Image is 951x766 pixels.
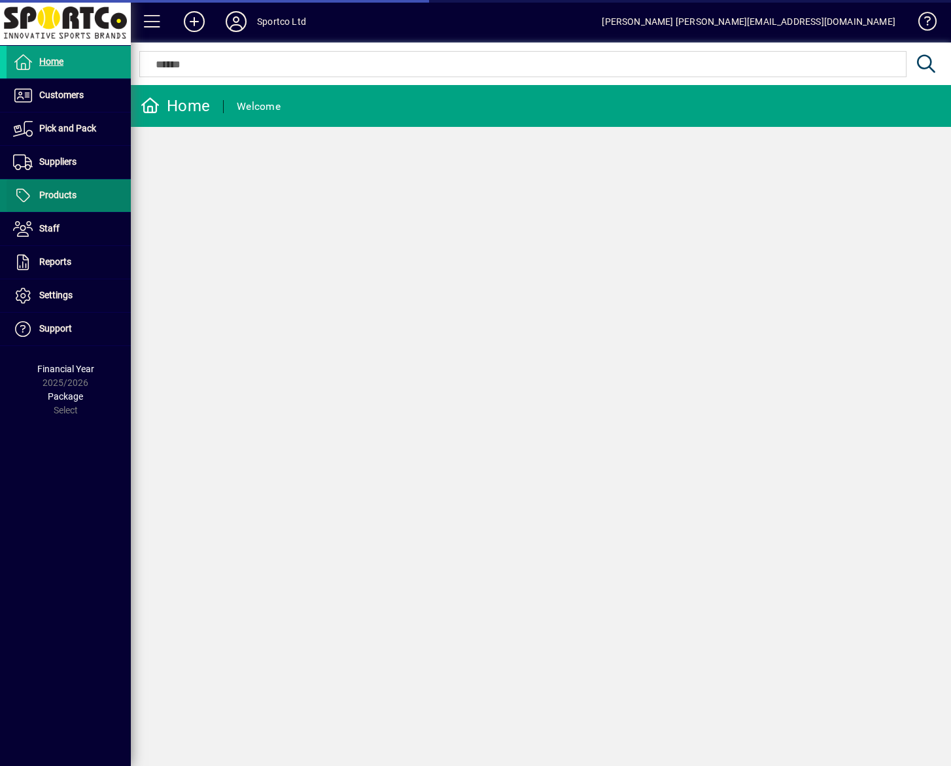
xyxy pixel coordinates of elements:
[602,11,895,32] div: [PERSON_NAME] [PERSON_NAME][EMAIL_ADDRESS][DOMAIN_NAME]
[48,391,83,402] span: Package
[39,323,72,334] span: Support
[7,146,131,179] a: Suppliers
[7,313,131,345] a: Support
[908,3,935,45] a: Knowledge Base
[39,256,71,267] span: Reports
[39,290,73,300] span: Settings
[7,246,131,279] a: Reports
[37,364,94,374] span: Financial Year
[257,11,306,32] div: Sportco Ltd
[39,123,96,133] span: Pick and Pack
[39,56,63,67] span: Home
[7,179,131,212] a: Products
[7,213,131,245] a: Staff
[39,90,84,100] span: Customers
[237,96,281,117] div: Welcome
[141,96,210,116] div: Home
[173,10,215,33] button: Add
[39,156,77,167] span: Suppliers
[7,279,131,312] a: Settings
[215,10,257,33] button: Profile
[7,79,131,112] a: Customers
[7,113,131,145] a: Pick and Pack
[39,223,60,234] span: Staff
[39,190,77,200] span: Products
